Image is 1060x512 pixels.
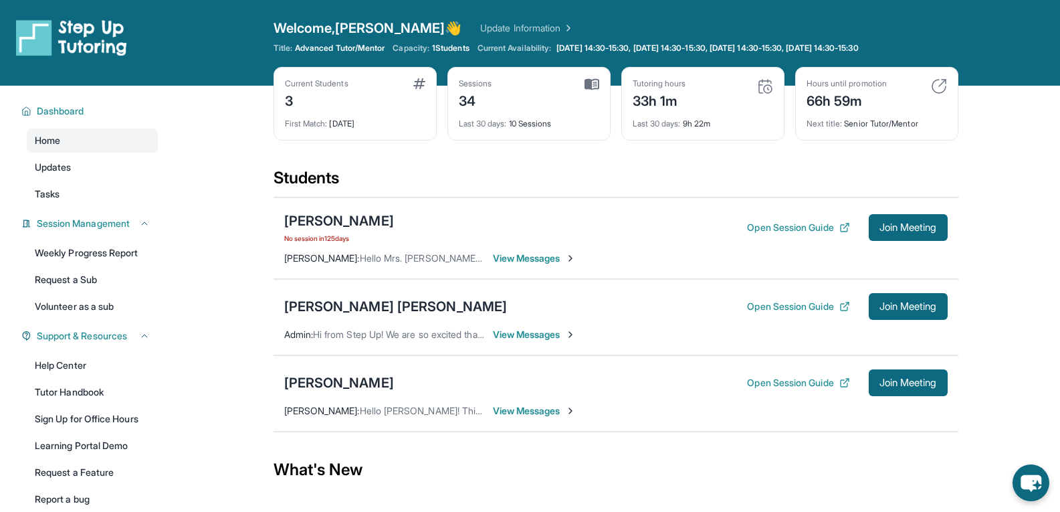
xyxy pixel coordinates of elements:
[285,118,328,129] span: First Match :
[295,43,385,54] span: Advanced Tutor/Mentor
[285,110,425,129] div: [DATE]
[459,110,599,129] div: 10 Sessions
[459,78,492,89] div: Sessions
[284,405,360,416] span: [PERSON_NAME] :
[554,43,861,54] a: [DATE] 14:30-15:30, [DATE] 14:30-15:30, [DATE] 14:30-15:30, [DATE] 14:30-15:30
[565,329,576,340] img: Chevron-Right
[480,21,574,35] a: Update Information
[360,405,768,416] span: Hello [PERSON_NAME]! This is a reminder of [PERSON_NAME]'s session at 6:00. See you there!
[27,434,158,458] a: Learning Portal Demo
[747,376,849,390] button: Open Session Guide
[493,252,576,265] span: View Messages
[393,43,429,54] span: Capacity:
[27,294,158,319] a: Volunteer as a sub
[556,43,858,54] span: [DATE] 14:30-15:30, [DATE] 14:30-15:30, [DATE] 14:30-15:30, [DATE] 14:30-15:30
[274,440,958,499] div: What's New
[274,167,958,197] div: Students
[459,118,507,129] span: Last 30 days :
[31,217,150,230] button: Session Management
[413,78,425,89] img: card
[807,118,843,129] span: Next title :
[27,241,158,265] a: Weekly Progress Report
[879,224,937,232] span: Join Meeting
[37,104,84,118] span: Dashboard
[747,300,849,313] button: Open Session Guide
[565,406,576,416] img: Chevron-Right
[493,404,576,418] span: View Messages
[274,19,462,37] span: Welcome, [PERSON_NAME] 👋
[37,329,127,343] span: Support & Resources
[285,78,348,89] div: Current Students
[27,182,158,206] a: Tasks
[633,78,686,89] div: Tutoring hours
[284,297,508,316] div: [PERSON_NAME] [PERSON_NAME]
[31,104,150,118] button: Dashboard
[633,89,686,110] div: 33h 1m
[807,110,947,129] div: Senior Tutor/Mentor
[16,19,127,56] img: logo
[285,89,348,110] div: 3
[869,369,948,396] button: Join Meeting
[432,43,469,54] span: 1 Students
[35,187,60,201] span: Tasks
[27,129,158,153] a: Home
[560,21,574,35] img: Chevron Right
[27,380,158,404] a: Tutor Handbook
[807,89,887,110] div: 66h 59m
[27,460,158,485] a: Request a Feature
[284,211,394,230] div: [PERSON_NAME]
[879,303,937,311] span: Join Meeting
[565,253,576,264] img: Chevron-Right
[35,134,60,147] span: Home
[274,43,292,54] span: Title:
[284,373,394,392] div: [PERSON_NAME]
[284,252,360,264] span: [PERSON_NAME] :
[284,329,313,340] span: Admin :
[1013,464,1049,501] button: chat-button
[869,214,948,241] button: Join Meeting
[27,353,158,377] a: Help Center
[633,118,681,129] span: Last 30 days :
[747,221,849,234] button: Open Session Guide
[879,379,937,387] span: Join Meeting
[459,89,492,110] div: 34
[931,78,947,94] img: card
[633,110,773,129] div: 9h 22m
[360,252,965,264] span: Hello Mrs. [PERSON_NAME]! I hope im not bothering but I was wondering if you wanted to continue w...
[37,217,130,230] span: Session Management
[493,328,576,341] span: View Messages
[27,155,158,179] a: Updates
[35,161,72,174] span: Updates
[807,78,887,89] div: Hours until promotion
[27,487,158,511] a: Report a bug
[27,407,158,431] a: Sign Up for Office Hours
[478,43,551,54] span: Current Availability:
[757,78,773,94] img: card
[585,78,599,90] img: card
[284,233,394,244] span: No session in 125 days
[27,268,158,292] a: Request a Sub
[869,293,948,320] button: Join Meeting
[31,329,150,343] button: Support & Resources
